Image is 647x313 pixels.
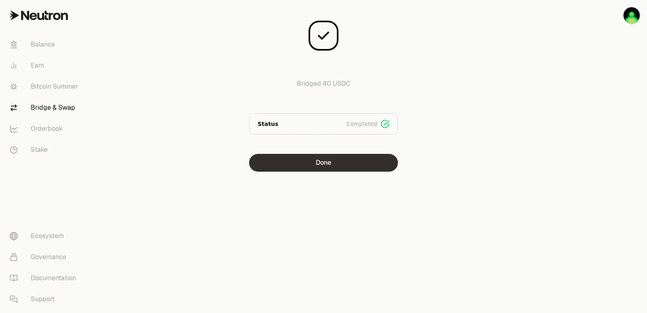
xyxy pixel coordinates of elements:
a: Governance [3,247,87,268]
a: Bitcoin Summer [3,76,87,97]
a: Documentation [3,268,87,289]
a: Balance [3,34,87,55]
p: Bridged 40 USDC [249,79,398,98]
a: Earn [3,55,87,76]
a: Stake [3,139,87,160]
a: Support [3,289,87,310]
a: Orderbook [3,118,87,139]
a: Ecosystem [3,226,87,247]
span: Completed [347,120,377,128]
p: Status [258,120,278,128]
img: sandy mercy [624,7,640,23]
button: Done [249,154,398,172]
a: Bridge & Swap [3,97,87,118]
